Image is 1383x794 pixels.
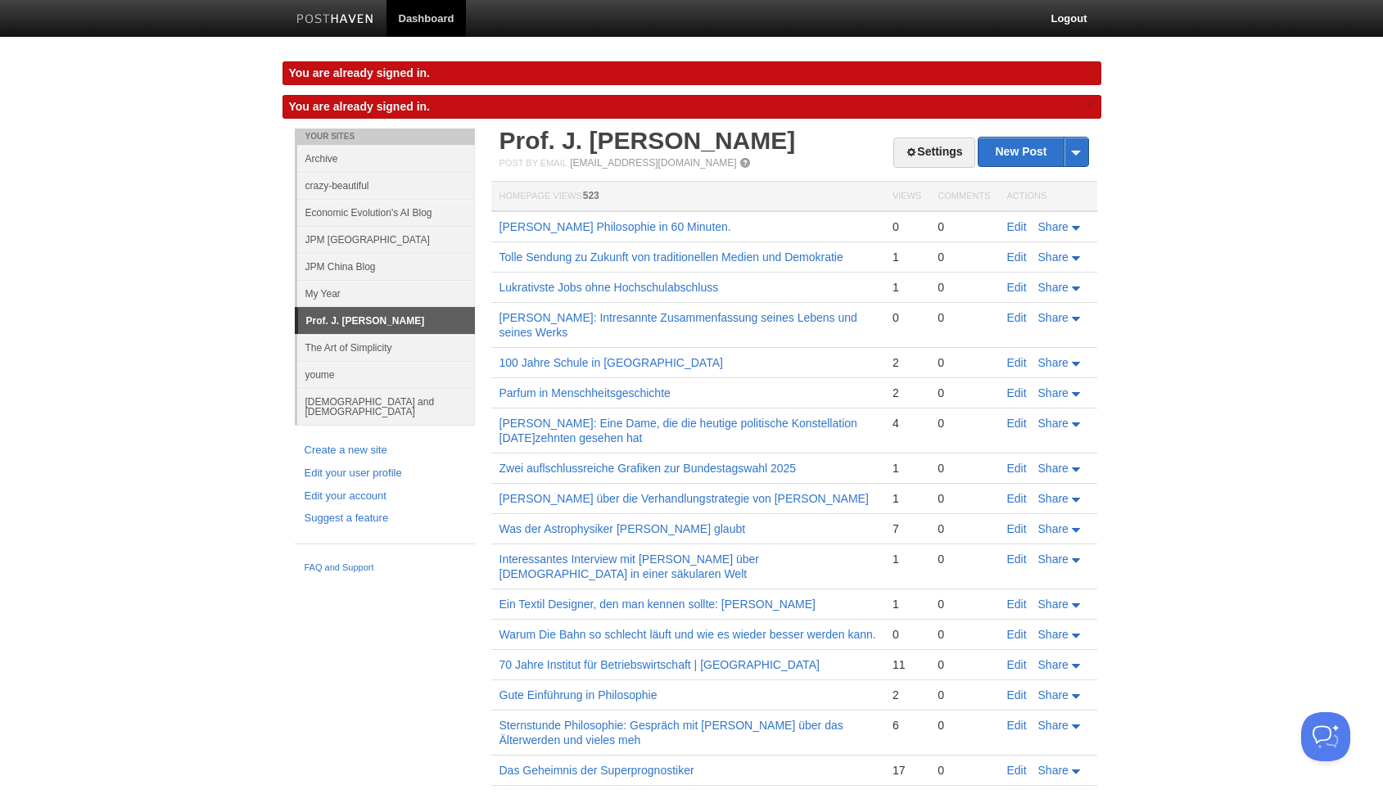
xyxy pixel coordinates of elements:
iframe: Help Scout Beacon - Open [1301,712,1350,761]
a: FAQ and Support [305,561,465,575]
a: Was der Astrophysiker [PERSON_NAME] glaubt [499,522,746,535]
a: Edit [1007,417,1027,430]
a: Edit [1007,658,1027,671]
a: [PERSON_NAME] über die Verhandlungstrategie von [PERSON_NAME] [499,492,869,505]
a: Settings [893,138,974,168]
a: Edit your account [305,488,465,505]
div: 0 [938,491,990,506]
div: 1 [893,597,921,611]
span: Post by Email [499,158,567,168]
a: Lukrativste Jobs ohne Hochschulabschluss [499,281,719,294]
a: JPM [GEOGRAPHIC_DATA] [297,226,475,253]
a: My Year [297,280,475,307]
a: Zwei auflschlussreiche Grafiken zur Bundestagswahl 2025 [499,462,797,475]
a: Das Geheimnis der Superprognostiker [499,764,694,777]
div: 0 [938,310,990,325]
div: 6 [893,718,921,733]
div: 7 [893,521,921,536]
a: JPM China Blog [297,253,475,280]
span: Share [1038,386,1069,399]
span: You are already signed in. [289,100,430,113]
div: 1 [893,491,921,506]
div: 0 [938,250,990,264]
a: Edit your user profile [305,465,465,482]
th: Views [884,182,929,212]
a: Parfum in Menschheitsgeschichte [499,386,671,399]
a: New Post [978,138,1087,166]
a: Edit [1007,522,1027,535]
a: Prof. J. [PERSON_NAME] [298,308,475,334]
div: 0 [938,280,990,295]
span: Share [1038,311,1069,324]
a: Edit [1007,553,1027,566]
div: 2 [893,355,921,370]
a: Edit [1007,719,1027,732]
a: Create a new site [305,442,465,459]
div: 1 [893,250,921,264]
div: 0 [938,718,990,733]
div: 0 [938,597,990,611]
span: Share [1038,250,1069,264]
a: Sternstunde Philosophie: Gespräch mit [PERSON_NAME] über das Älterwerden und vieles meh [499,719,843,747]
div: 0 [938,627,990,642]
div: 0 [938,355,990,370]
a: [PERSON_NAME] Philosophie in 60 Minuten. [499,220,731,233]
a: Edit [1007,250,1027,264]
a: 100 Jahre Schule in [GEOGRAPHIC_DATA] [499,356,723,369]
a: [PERSON_NAME]: Eine Dame, die die heutige politische Konstellation [DATE]zehnten gesehen hat [499,417,857,444]
a: Edit [1007,311,1027,324]
span: Share [1038,688,1069,702]
div: 1 [893,280,921,295]
a: Interessantes Interview mit [PERSON_NAME] über [DEMOGRAPHIC_DATA] in einer säkularen Welt [499,553,759,580]
a: Edit [1007,356,1027,369]
a: Economic Evolution's AI Blog [297,199,475,226]
a: crazy-beautiful [297,172,475,199]
img: Posthaven-bar [296,14,374,26]
div: 0 [938,552,990,566]
span: 523 [583,190,599,201]
a: Edit [1007,628,1027,641]
div: 11 [893,657,921,672]
th: Comments [929,182,998,212]
a: Edit [1007,764,1027,777]
a: Suggest a feature [305,510,465,527]
div: 0 [893,627,921,642]
div: 1 [893,461,921,476]
a: Archive [297,145,475,172]
span: Share [1038,492,1069,505]
div: 2 [893,386,921,400]
a: Gute Einführung in Philosophie [499,688,658,702]
span: Share [1038,462,1069,475]
span: Share [1038,598,1069,611]
div: 2 [893,688,921,702]
div: 0 [938,219,990,234]
a: [DEMOGRAPHIC_DATA] and [DEMOGRAPHIC_DATA] [297,388,475,425]
a: Edit [1007,462,1027,475]
div: You are already signed in. [282,61,1101,85]
div: 0 [938,416,990,431]
span: Share [1038,628,1069,641]
a: Edit [1007,281,1027,294]
span: Share [1038,417,1069,430]
a: Edit [1007,386,1027,399]
a: [EMAIL_ADDRESS][DOMAIN_NAME] [570,157,736,169]
div: 0 [893,310,921,325]
a: Edit [1007,220,1027,233]
span: Share [1038,281,1069,294]
span: Share [1038,719,1069,732]
a: Ein Textil Designer, den man kennen sollte: [PERSON_NAME] [499,598,816,611]
div: 0 [938,521,990,536]
a: Tolle Sendung zu Zukunft von traditionellen Medien und Demokratie [499,250,843,264]
div: 17 [893,763,921,778]
div: 0 [938,763,990,778]
a: The Art of Simplicity [297,334,475,361]
span: Share [1038,658,1069,671]
a: youme [297,361,475,388]
div: 0 [893,219,921,234]
div: 0 [938,657,990,672]
a: Edit [1007,688,1027,702]
a: Warum Die Bahn so schlecht läuft und wie es wieder besser werden kann. [499,628,876,641]
div: 0 [938,688,990,702]
th: Homepage Views [491,182,884,212]
a: Prof. J. [PERSON_NAME] [499,127,796,154]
